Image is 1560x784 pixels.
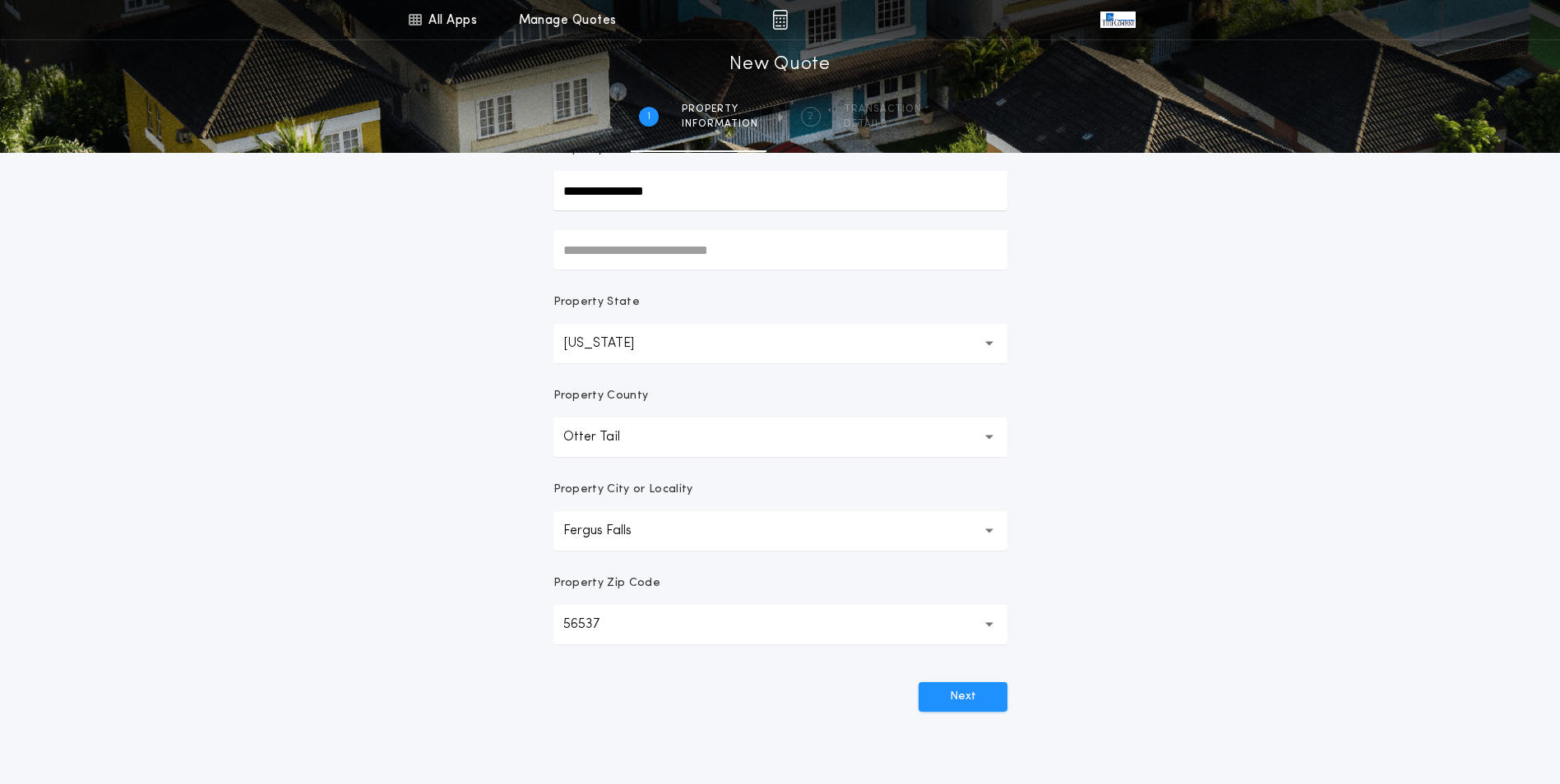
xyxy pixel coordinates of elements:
p: Property State [553,294,640,311]
p: Otter Tail [563,427,646,447]
p: 56537 [563,615,626,634]
h2: 1 [647,110,650,123]
button: [US_STATE] [553,324,1007,363]
span: information [682,118,758,131]
p: Property City or Locality [553,482,693,498]
img: img [772,10,788,30]
span: Property [682,103,758,116]
button: Fergus Falls [553,511,1007,551]
img: vs-icon [1100,12,1135,28]
h1: New Quote [729,52,830,78]
p: Property Zip Code [553,575,660,592]
p: [US_STATE] [563,334,660,353]
span: details [844,118,922,131]
h2: 2 [808,110,813,123]
button: Otter Tail [553,417,1007,457]
button: Next [919,682,1007,712]
button: 56537 [553,605,1007,644]
p: Fergus Falls [563,521,658,541]
p: Property County [553,388,649,404]
span: Transaction [844,103,922,116]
